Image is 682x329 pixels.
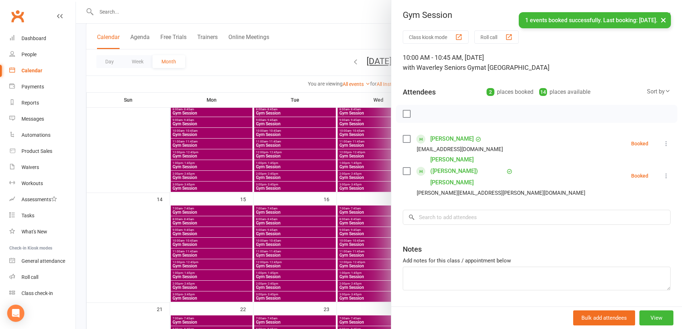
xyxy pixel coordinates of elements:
a: Workouts [9,175,76,192]
div: Product Sales [21,148,52,154]
div: Roll call [21,274,38,280]
div: Booked [631,141,648,146]
div: Booked [631,173,648,178]
a: Tasks [9,208,76,224]
a: What's New [9,224,76,240]
div: Add notes for this class / appointment below [403,256,671,265]
span: with Waverley Seniors Gym [403,64,480,71]
div: Attendees [403,87,436,97]
div: 2 [487,88,494,96]
a: Roll call [9,269,76,285]
a: Clubworx [9,7,26,25]
div: Open Intercom Messenger [7,305,24,322]
span: at [GEOGRAPHIC_DATA] [480,64,550,71]
div: Gym Session [391,10,682,20]
div: [EMAIL_ADDRESS][DOMAIN_NAME] [417,145,503,154]
button: × [657,12,670,28]
div: Waivers [21,164,39,170]
a: Calendar [9,63,76,79]
div: [PERSON_NAME][EMAIL_ADDRESS][PERSON_NAME][DOMAIN_NAME] [417,188,585,198]
a: Assessments [9,192,76,208]
div: Messages [21,116,44,122]
div: places available [539,87,590,97]
div: Reports [21,100,39,106]
a: Product Sales [9,143,76,159]
div: General attendance [21,258,65,264]
a: Payments [9,79,76,95]
div: Dashboard [21,35,46,41]
div: 1 events booked successfully. Last booking: [DATE]. [519,12,671,28]
a: [PERSON_NAME] ([PERSON_NAME]) [PERSON_NAME] [430,154,505,188]
div: Workouts [21,180,43,186]
div: 14 [539,88,547,96]
a: Automations [9,127,76,143]
div: Automations [21,132,50,138]
div: Assessments [21,197,57,202]
a: Reports [9,95,76,111]
div: Class check-in [21,290,53,296]
div: 10:00 AM - 10:45 AM, [DATE] [403,53,671,73]
button: Class kiosk mode [403,30,469,44]
a: Class kiosk mode [9,285,76,301]
div: People [21,52,37,57]
a: People [9,47,76,63]
div: Tasks [21,213,34,218]
input: Search to add attendees [403,210,671,225]
a: Dashboard [9,30,76,47]
div: places booked [487,87,533,97]
button: View [639,310,673,325]
a: General attendance kiosk mode [9,253,76,269]
button: Roll call [474,30,519,44]
div: Notes [403,244,422,254]
a: Messages [9,111,76,127]
div: What's New [21,229,47,234]
div: Payments [21,84,44,89]
a: [PERSON_NAME] [430,133,474,145]
button: Bulk add attendees [573,310,635,325]
div: Calendar [21,68,42,73]
div: Sort by [647,87,671,96]
a: Waivers [9,159,76,175]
